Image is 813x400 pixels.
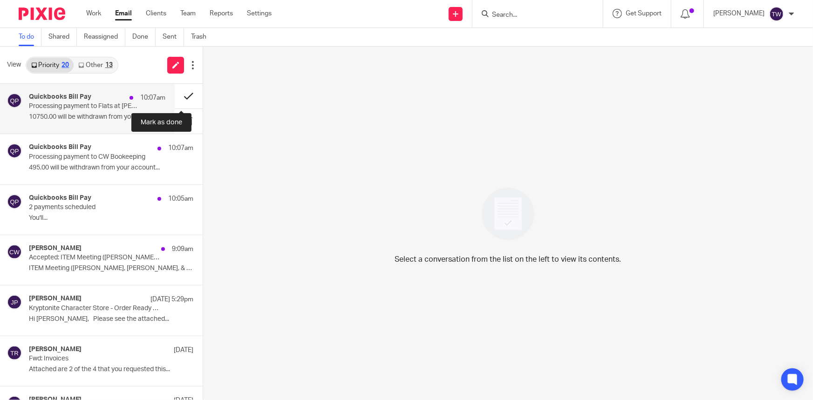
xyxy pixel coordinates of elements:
[395,254,622,265] p: Select a conversation from the list on the left to view its contents.
[146,9,166,18] a: Clients
[29,102,138,110] p: Processing payment to Flats at [PERSON_NAME] Holdings LLC
[29,295,82,303] h4: [PERSON_NAME]
[491,11,575,20] input: Search
[29,113,165,121] p: 10750.00 will be withdrawn from your account...
[7,295,22,310] img: svg%3E
[7,194,22,209] img: svg%3E
[29,346,82,353] h4: [PERSON_NAME]
[29,244,82,252] h4: [PERSON_NAME]
[191,28,213,46] a: Trash
[29,264,193,272] p: ITEM Meeting ([PERSON_NAME], [PERSON_NAME], & Candy) ...
[19,7,65,20] img: Pixie
[713,9,765,18] p: [PERSON_NAME]
[29,93,91,101] h4: Quickbooks Bill Pay
[7,93,22,108] img: svg%3E
[19,28,41,46] a: To do
[7,346,22,360] img: svg%3E
[769,7,784,21] img: svg%3E
[29,214,193,222] p: You'll...
[115,9,132,18] a: Email
[29,194,91,202] h4: Quickbooks Bill Pay
[163,28,184,46] a: Sent
[7,60,21,70] span: View
[180,9,196,18] a: Team
[61,62,69,68] div: 20
[168,194,193,203] p: 10:05am
[29,203,161,211] p: 2 payments scheduled
[172,244,193,254] p: 9:09am
[84,28,125,46] a: Reassigned
[48,28,77,46] a: Shared
[247,9,272,18] a: Settings
[150,295,193,304] p: [DATE] 5:29pm
[29,143,91,151] h4: Quickbooks Bill Pay
[132,28,156,46] a: Done
[29,315,193,323] p: Hi [PERSON_NAME], Please see the attached...
[210,9,233,18] a: Reports
[27,58,74,73] a: Priority20
[74,58,117,73] a: Other13
[174,346,193,355] p: [DATE]
[140,93,165,102] p: 10:07am
[86,9,101,18] a: Work
[29,366,193,373] p: Attached are 2 of the 4 that you requested this...
[29,153,161,161] p: Processing payment to CW Bookeeping
[29,254,161,262] p: Accepted: ITEM Meeting ([PERSON_NAME], [PERSON_NAME], & Candy) @ [DATE] 1pm - 2pm (EDT) ([PERSON_...
[105,62,113,68] div: 13
[476,182,540,246] img: image
[29,164,193,172] p: 495.00 will be withdrawn from your account...
[29,305,161,312] p: Kryptonite Character Store - Order Ready to Ship [DATE]
[29,355,161,363] p: Fwd: Invoices
[626,10,662,17] span: Get Support
[168,143,193,153] p: 10:07am
[7,244,22,259] img: svg%3E
[7,143,22,158] img: svg%3E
